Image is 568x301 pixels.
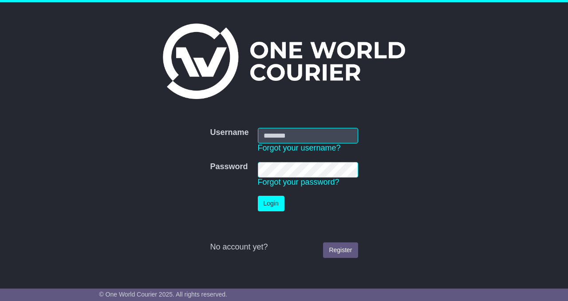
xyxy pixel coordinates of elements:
div: No account yet? [210,242,358,252]
a: Forgot your password? [258,178,339,186]
button: Login [258,196,284,211]
span: © One World Courier 2025. All rights reserved. [99,291,227,298]
label: Username [210,128,248,138]
label: Password [210,162,248,172]
a: Forgot your username? [258,143,341,152]
a: Register [323,242,358,258]
img: One World [163,24,405,99]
